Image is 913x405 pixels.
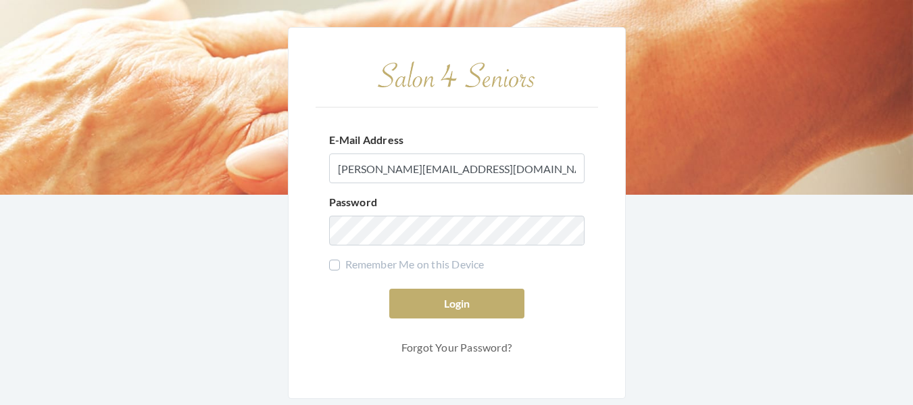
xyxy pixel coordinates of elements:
label: Remember Me on this Device [329,256,485,272]
label: E-Mail Address [329,132,404,148]
input: Enter Username [329,153,585,183]
img: Salon 4 Seniors [369,55,545,96]
label: Password [329,194,378,210]
a: Forgot Your Password? [389,335,524,360]
button: Login [389,289,524,318]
